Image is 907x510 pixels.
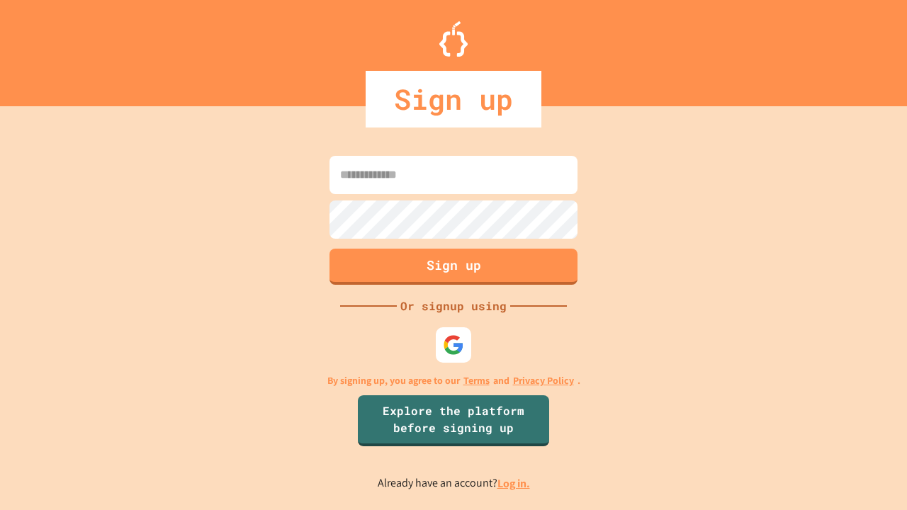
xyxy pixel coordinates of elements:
[497,476,530,491] a: Log in.
[329,249,578,285] button: Sign up
[463,373,490,388] a: Terms
[358,395,549,446] a: Explore the platform before signing up
[378,475,530,492] p: Already have an account?
[327,373,580,388] p: By signing up, you agree to our and .
[439,21,468,57] img: Logo.svg
[513,373,574,388] a: Privacy Policy
[366,71,541,127] div: Sign up
[397,297,510,314] div: Or signup using
[443,334,464,356] img: google-icon.svg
